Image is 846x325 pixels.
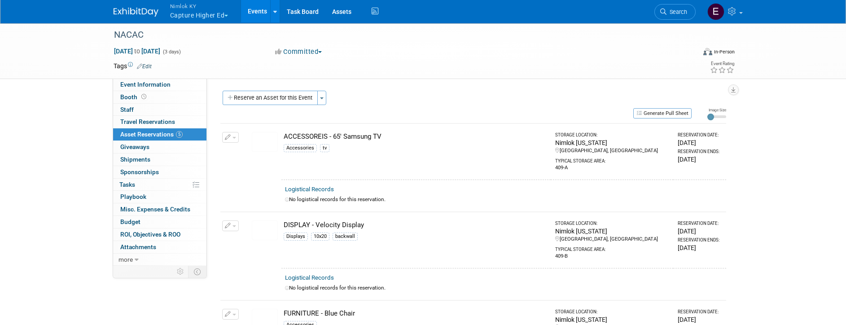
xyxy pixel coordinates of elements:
span: Staff [120,106,134,113]
div: tv [320,144,329,152]
div: Nimlok [US_STATE] [555,227,670,236]
span: Booth not reserved yet [140,93,148,100]
span: Sponsorships [120,168,159,176]
a: Sponsorships [113,166,206,178]
div: Accessories [284,144,317,152]
div: Image Size [707,107,726,113]
div: Event Rating [710,61,734,66]
td: Toggle Event Tabs [188,266,206,277]
a: Search [654,4,696,20]
a: Event Information [113,79,206,91]
span: 5 [176,131,183,138]
div: [DATE] [678,155,722,164]
img: Format-Inperson.png [703,48,712,55]
a: Staff [113,104,206,116]
a: Logistical Records [285,186,334,193]
span: Tasks [119,181,135,188]
div: [GEOGRAPHIC_DATA], [GEOGRAPHIC_DATA] [555,147,670,154]
span: Attachments [120,243,156,250]
div: Typical Storage Area: [555,154,670,164]
button: Committed [272,47,325,57]
div: Nimlok [US_STATE] [555,138,670,147]
div: Reservation Date: [678,309,722,315]
div: In-Person [714,48,735,55]
a: Budget [113,216,206,228]
img: Elizabeth Griffin [707,3,724,20]
div: [DATE] [678,315,722,324]
span: Asset Reservations [120,131,183,138]
span: Travel Reservations [120,118,175,125]
button: Generate Pull Sheet [633,108,692,119]
img: View Images [252,220,278,240]
a: Logistical Records [285,274,334,281]
div: Typical Storage Area: [555,243,670,253]
a: Shipments [113,154,206,166]
div: DISPLAY - Velocity Display [284,220,547,230]
a: Misc. Expenses & Credits [113,203,206,215]
a: Giveaways [113,141,206,153]
span: [DATE] [DATE] [114,47,161,55]
span: Nimlok KY [170,1,228,11]
div: ACCESSOREIS - 65' Samsung TV [284,132,547,141]
span: Search [666,9,687,15]
a: Travel Reservations [113,116,206,128]
div: Nimlok [US_STATE] [555,315,670,324]
span: more [118,256,133,263]
span: ROI, Objectives & ROO [120,231,180,238]
a: Edit [137,63,152,70]
td: Tags [114,61,152,70]
a: Playbook [113,191,206,203]
div: Storage Location: [555,220,670,227]
span: Booth [120,93,148,101]
span: (3 days) [162,49,181,55]
a: Attachments [113,241,206,253]
div: 409-B [555,253,670,260]
a: Asset Reservations5 [113,128,206,141]
span: Budget [120,218,140,225]
div: 10x20 [311,233,329,241]
a: Booth [113,91,206,103]
div: [GEOGRAPHIC_DATA], [GEOGRAPHIC_DATA] [555,236,670,243]
div: [DATE] [678,227,722,236]
a: ROI, Objectives & ROO [113,228,206,241]
div: No logistical records for this reservation. [285,284,723,292]
div: [DATE] [678,138,722,147]
a: Tasks [113,179,206,191]
div: NACAC [111,27,682,43]
div: 409-A [555,164,670,171]
div: Reservation Date: [678,220,722,227]
span: Misc. Expenses & Credits [120,206,190,213]
div: No logistical records for this reservation. [285,196,723,203]
a: more [113,254,206,266]
span: Playbook [120,193,146,200]
span: to [133,48,141,55]
img: View Images [252,132,278,152]
div: [DATE] [678,243,722,252]
button: Reserve an Asset for this Event [223,91,318,105]
div: Storage Location: [555,132,670,138]
div: backwall [333,233,358,241]
td: Personalize Event Tab Strip [173,266,188,277]
div: Event Format [643,47,735,60]
img: ExhibitDay [114,8,158,17]
span: Shipments [120,156,150,163]
div: Storage Location: [555,309,670,315]
div: Displays [284,233,308,241]
span: Event Information [120,81,171,88]
div: FURNITURE - Blue Chair [284,309,547,318]
span: Giveaways [120,143,149,150]
div: Reservation Date: [678,132,722,138]
div: Reservation Ends: [678,149,722,155]
div: Reservation Ends: [678,237,722,243]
